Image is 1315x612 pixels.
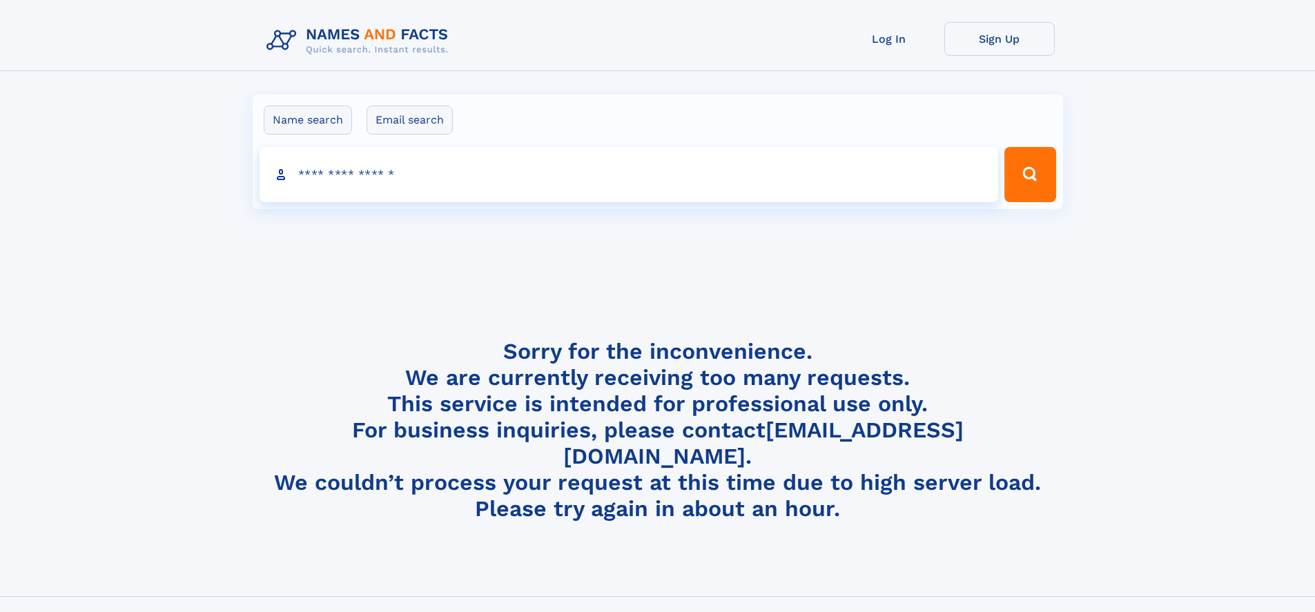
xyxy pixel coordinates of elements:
[367,106,453,135] label: Email search
[261,338,1055,522] h4: Sorry for the inconvenience. We are currently receiving too many requests. This service is intend...
[834,22,944,56] a: Log In
[260,147,999,202] input: search input
[563,417,964,469] a: [EMAIL_ADDRESS][DOMAIN_NAME]
[944,22,1055,56] a: Sign Up
[1004,147,1055,202] button: Search Button
[261,22,460,59] img: Logo Names and Facts
[264,106,352,135] label: Name search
